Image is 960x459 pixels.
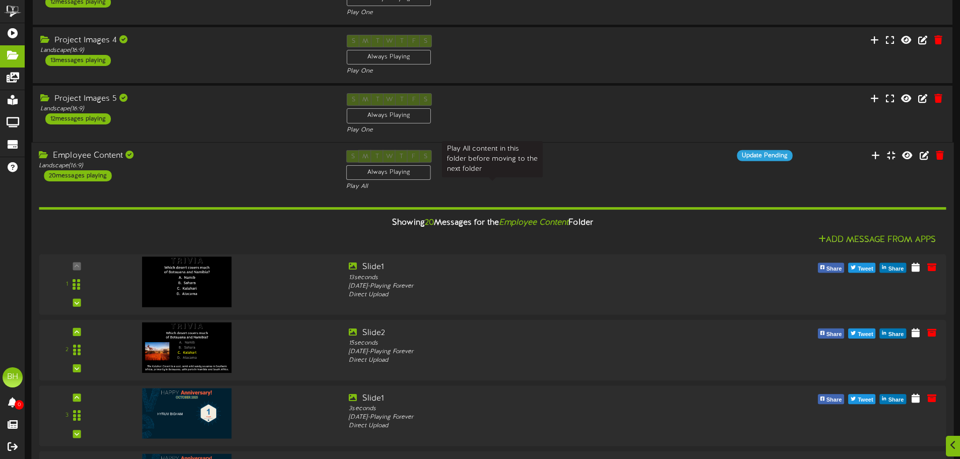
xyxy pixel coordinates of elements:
[499,218,568,227] i: Employee Content
[349,261,712,273] div: Slide1
[818,394,845,404] button: Share
[737,150,792,161] div: Update Pending
[880,329,907,339] button: Share
[39,150,331,161] div: Employee Content
[349,339,712,347] div: 15 seconds
[349,405,712,413] div: 3 seconds
[44,170,111,181] div: 20 messages playing
[40,35,332,46] div: Project Images 4
[886,395,906,406] span: Share
[824,395,844,406] span: Share
[880,394,907,404] button: Share
[347,9,638,17] div: Play One
[880,263,907,273] button: Share
[824,329,844,340] span: Share
[349,356,712,365] div: Direct Upload
[349,282,712,290] div: [DATE] - Playing Forever
[45,113,111,124] div: 12 messages playing
[848,329,875,339] button: Tweet
[346,182,638,191] div: Play All
[142,322,232,372] img: d2b9775f-aed7-40f6-98ff-a0ded74b6966.png
[856,263,875,274] span: Tweet
[848,263,875,273] button: Tweet
[856,395,875,406] span: Tweet
[886,263,906,274] span: Share
[818,263,845,273] button: Share
[815,234,939,246] button: Add Message From Apps
[3,367,23,387] div: BH
[824,263,844,274] span: Share
[347,108,431,123] div: Always Playing
[425,218,434,227] span: 20
[15,400,24,410] span: 0
[45,55,111,66] div: 13 messages playing
[142,388,232,438] img: 18de7241-9baa-4a2f-b608-5cdb3f570451.png
[349,290,712,299] div: Direct Upload
[40,46,332,55] div: Landscape ( 16:9 )
[39,161,331,170] div: Landscape ( 16:9 )
[848,394,875,404] button: Tweet
[349,348,712,356] div: [DATE] - Playing Forever
[347,50,431,64] div: Always Playing
[40,105,332,113] div: Landscape ( 16:9 )
[818,329,845,339] button: Share
[349,273,712,282] div: 13 seconds
[349,393,712,405] div: Slide1
[347,126,638,135] div: Play One
[31,212,953,234] div: Showing Messages for the Folder
[346,165,431,180] div: Always Playing
[349,327,712,339] div: Slide2
[856,329,875,340] span: Tweet
[142,256,232,307] img: 3fa16318-070f-4a40-9d9a-14331eb9d8d1.png
[40,93,332,105] div: Project Images 5
[349,422,712,430] div: Direct Upload
[886,329,906,340] span: Share
[347,67,638,76] div: Play One
[349,413,712,422] div: [DATE] - Playing Forever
